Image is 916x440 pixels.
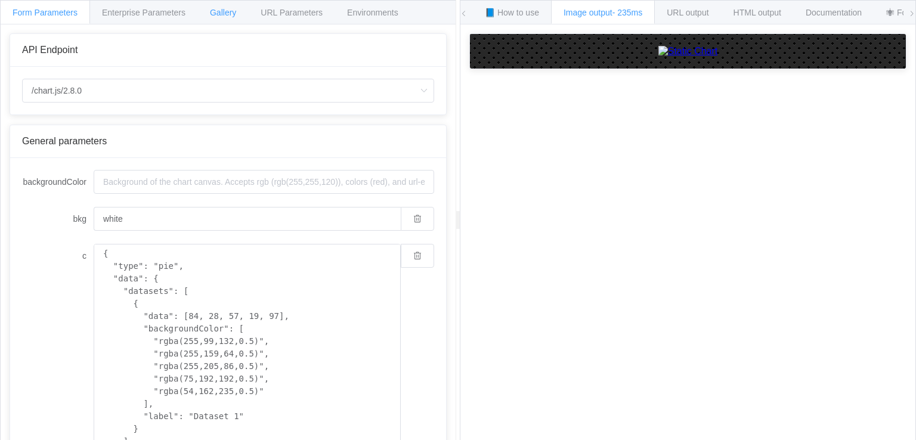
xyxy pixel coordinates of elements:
span: Form Parameters [13,8,78,17]
label: bkg [22,207,94,231]
span: HTML output [734,8,781,17]
span: Image output [564,8,642,17]
input: Select [22,79,434,103]
input: Background of the chart canvas. Accepts rgb (rgb(255,255,120)), colors (red), and url-encoded hex... [94,207,401,231]
input: Background of the chart canvas. Accepts rgb (rgb(255,255,120)), colors (red), and url-encoded hex... [94,170,434,194]
label: c [22,244,94,268]
img: Static Chart [658,46,718,57]
span: Documentation [806,8,862,17]
span: Environments [347,8,398,17]
a: Static Chart [482,46,894,57]
label: backgroundColor [22,170,94,194]
span: API Endpoint [22,45,78,55]
span: URL output [667,8,708,17]
span: - 235ms [612,8,643,17]
span: Enterprise Parameters [102,8,185,17]
span: Gallery [210,8,236,17]
span: General parameters [22,136,107,146]
span: 📘 How to use [485,8,539,17]
span: URL Parameters [261,8,323,17]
